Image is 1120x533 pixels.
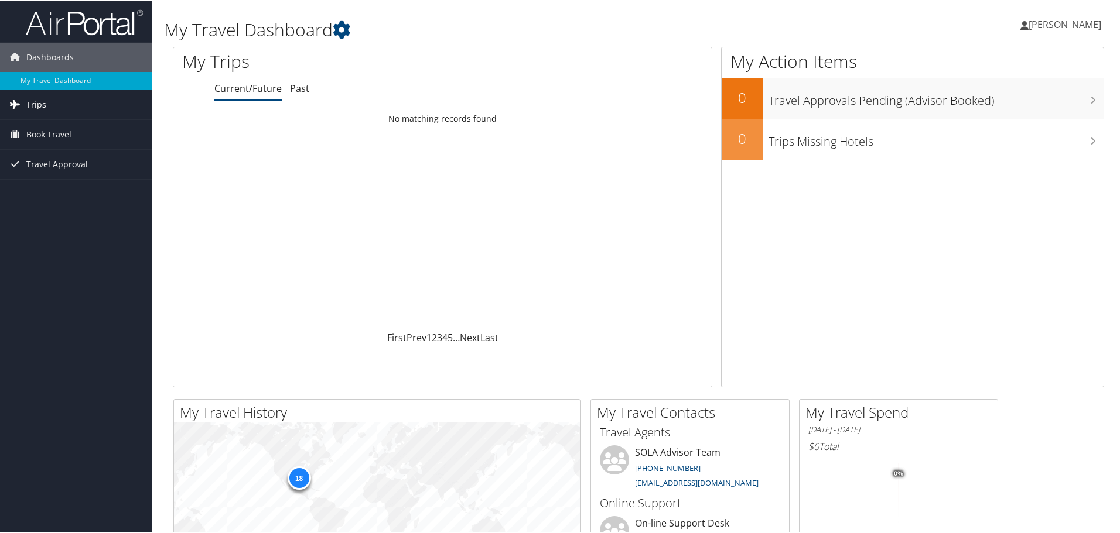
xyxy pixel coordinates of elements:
h1: My Travel Dashboard [164,16,797,41]
h2: 0 [722,87,763,106]
h6: [DATE] - [DATE] [808,423,989,434]
a: Past [290,81,309,94]
a: 3 [437,330,442,343]
h1: My Trips [182,48,479,73]
a: [PERSON_NAME] [1020,6,1113,41]
a: Prev [407,330,426,343]
span: $0 [808,439,819,452]
img: airportal-logo.png [26,8,143,35]
span: Dashboards [26,42,74,71]
h2: 0 [722,128,763,147]
a: First [387,330,407,343]
h1: My Action Items [722,48,1104,73]
h6: Total [808,439,989,452]
h3: Travel Approvals Pending (Advisor Booked) [769,85,1104,108]
a: [EMAIL_ADDRESS][DOMAIN_NAME] [635,476,759,487]
tspan: 0% [894,469,903,476]
a: [PHONE_NUMBER] [635,462,701,472]
a: Next [460,330,480,343]
a: 5 [448,330,453,343]
h3: Online Support [600,494,780,510]
a: Current/Future [214,81,282,94]
li: SOLA Advisor Team [594,444,786,492]
a: 1 [426,330,432,343]
a: Last [480,330,498,343]
h2: My Travel Contacts [597,401,789,421]
h2: My Travel History [180,401,580,421]
a: 2 [432,330,437,343]
div: 18 [287,465,310,489]
h2: My Travel Spend [805,401,998,421]
span: Travel Approval [26,149,88,178]
span: [PERSON_NAME] [1029,17,1101,30]
td: No matching records found [173,107,712,128]
h3: Travel Agents [600,423,780,439]
span: … [453,330,460,343]
h3: Trips Missing Hotels [769,126,1104,149]
a: 4 [442,330,448,343]
span: Book Travel [26,119,71,148]
span: Trips [26,89,46,118]
a: 0Trips Missing Hotels [722,118,1104,159]
a: 0Travel Approvals Pending (Advisor Booked) [722,77,1104,118]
